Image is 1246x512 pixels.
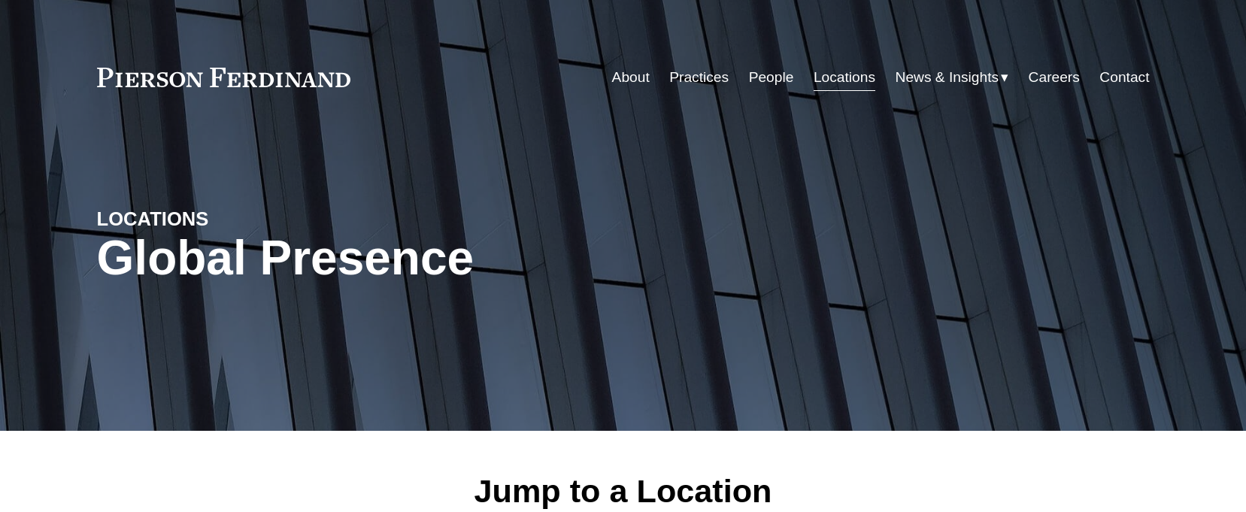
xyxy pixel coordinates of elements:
[1099,63,1149,92] a: Contact
[97,207,360,231] h4: LOCATIONS
[1029,63,1080,92] a: Careers
[669,63,729,92] a: Practices
[97,231,799,286] h1: Global Presence
[896,65,999,91] span: News & Insights
[814,63,875,92] a: Locations
[612,63,650,92] a: About
[896,63,1009,92] a: folder dropdown
[749,63,794,92] a: People
[316,471,930,510] h2: Jump to a Location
